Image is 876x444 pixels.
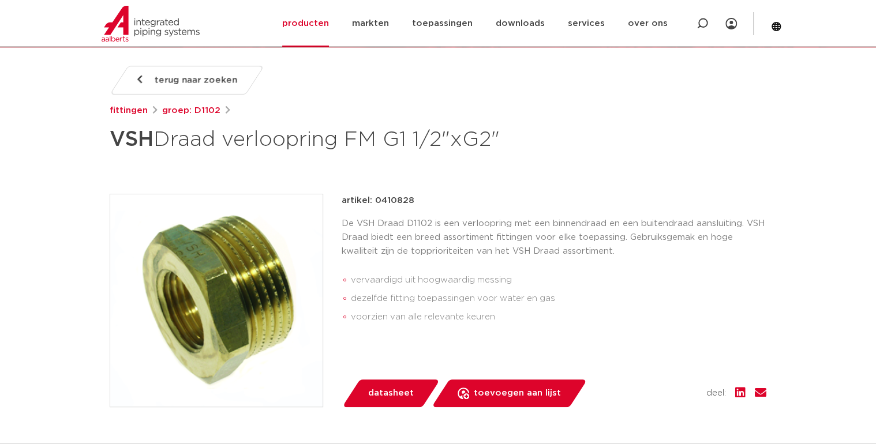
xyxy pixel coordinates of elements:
[110,104,148,118] a: fittingen
[351,271,766,289] li: vervaardigd uit hoogwaardig messing
[342,217,766,258] p: De VSH Draad D1102 is een verloopring met een binnendraad en een buitendraad aansluiting. VSH Dra...
[110,194,323,407] img: Product Image for VSH Draad verloopring FM G1 1/2"xG2"
[351,289,766,308] li: dezelfde fitting toepassingen voor water en gas
[474,384,561,402] span: toevoegen aan lijst
[342,194,414,208] p: artikel: 0410828
[351,308,766,326] li: voorzien van alle relevante keuren
[110,122,543,157] h1: Draad verloopring FM G1 1/2"xG2"
[368,384,414,402] span: datasheet
[110,66,264,95] a: terug naar zoeken
[162,104,220,118] a: groep: D1102
[155,71,237,89] span: terug naar zoeken
[342,379,440,407] a: datasheet
[110,129,154,150] strong: VSH
[706,386,726,400] span: deel:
